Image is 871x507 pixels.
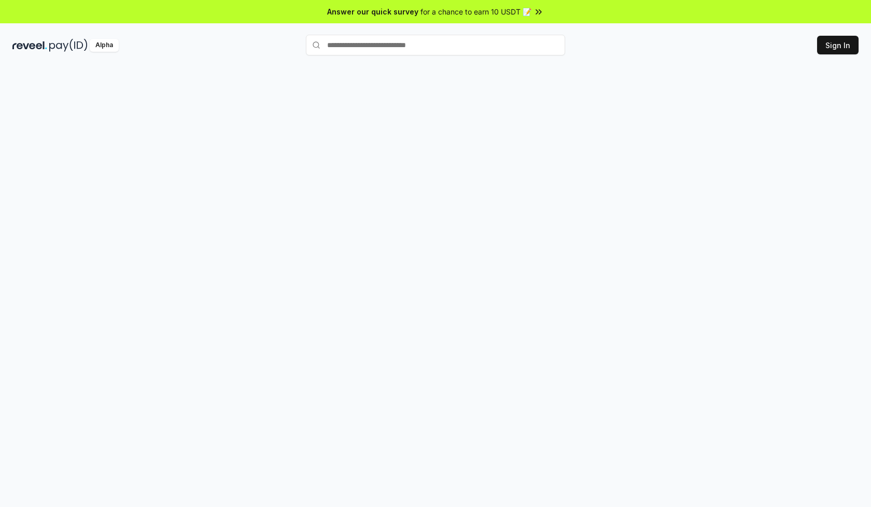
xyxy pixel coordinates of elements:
[12,39,47,52] img: reveel_dark
[817,36,859,54] button: Sign In
[420,6,531,17] span: for a chance to earn 10 USDT 📝
[327,6,418,17] span: Answer our quick survey
[49,39,88,52] img: pay_id
[90,39,119,52] div: Alpha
